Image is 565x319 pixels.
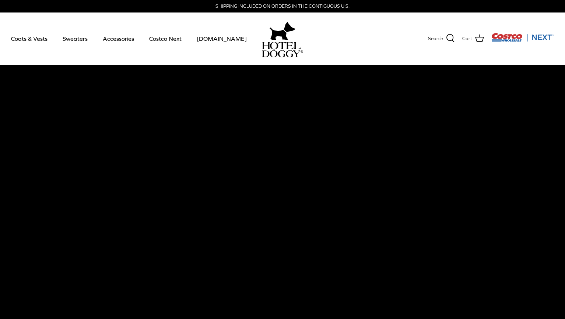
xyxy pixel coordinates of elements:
[262,42,303,57] img: hoteldoggycom
[96,26,141,51] a: Accessories
[491,33,554,42] img: Costco Next
[270,20,295,42] img: hoteldoggy.com
[428,34,455,43] a: Search
[262,20,303,57] a: hoteldoggy.com hoteldoggycom
[190,26,253,51] a: [DOMAIN_NAME]
[428,35,443,43] span: Search
[56,26,94,51] a: Sweaters
[4,26,54,51] a: Coats & Vests
[491,37,554,43] a: Visit Costco Next
[462,35,472,43] span: Cart
[143,26,188,51] a: Costco Next
[462,34,484,43] a: Cart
